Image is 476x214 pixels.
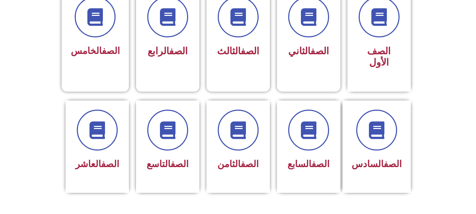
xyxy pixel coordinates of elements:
span: التاسع [147,159,188,169]
a: الصف [171,159,188,169]
span: الصف الأول [367,45,391,68]
a: الصف [169,45,188,57]
span: السابع [288,159,329,169]
a: الصف [241,159,259,169]
span: الثالث [217,45,259,57]
a: الصف [241,45,259,57]
span: الخامس [71,45,120,56]
span: العاشر [75,159,119,169]
span: الثاني [288,45,329,57]
a: الصف [310,45,329,57]
a: الصف [101,159,119,169]
a: الصف [102,45,120,56]
a: الصف [384,159,402,169]
span: السادس [352,159,402,169]
a: الصف [311,159,329,169]
span: الثامن [217,159,259,169]
span: الرابع [148,45,188,57]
